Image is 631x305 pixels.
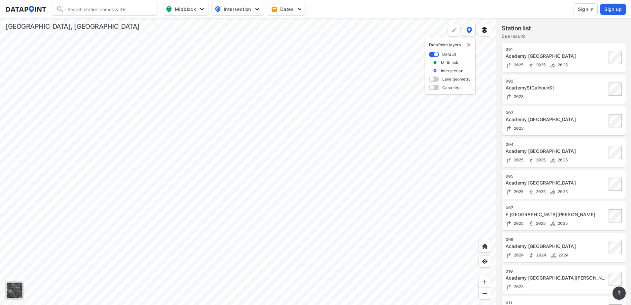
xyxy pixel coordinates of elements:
span: Intersection [215,5,260,13]
span: 2025 [534,221,546,226]
div: Academy St & Buncombe St [506,53,607,59]
span: 2025 [512,189,524,194]
label: 598 results [502,33,531,40]
span: ? [616,289,622,297]
img: 5YPKRKmlfpI5mqlR8AD95paCi+0kK1fRFDJSaMmawlwaeJcJwk9O2fotCW5ve9gAAAAASUVORK5CYII= [199,6,205,13]
span: Sign up [604,6,622,13]
div: 001 [506,47,607,52]
div: Toggle basemap [5,281,24,300]
img: Turning count [506,62,512,68]
img: close-external-leyer.3061a1c7.svg [466,42,471,48]
label: Station list [502,24,531,33]
img: marker_Intersection.6861001b.svg [433,68,437,74]
a: Sign up [599,4,626,15]
img: dataPointLogo.9353c09d.svg [5,6,47,13]
span: 2025 [534,62,546,67]
img: data-point-layers.37681fc9.svg [466,27,472,33]
img: Turning count [506,188,512,195]
p: DataPoint layers [429,42,471,48]
div: AcademyStCalhounSt [506,85,607,91]
span: 2025 [556,189,568,194]
span: 2024 [535,253,547,257]
img: ZvzfEJKXnyWIrJytrsY285QMwk63cM6Drc+sIAAAAASUVORK5CYII= [482,279,488,285]
span: 2023 [512,94,524,99]
img: +Dz8AAAAASUVORK5CYII= [451,27,457,33]
span: 2025 [556,221,568,226]
img: Pedestrian count [528,252,535,258]
div: 010 [506,269,607,274]
div: Academy St & College St [506,180,607,186]
img: 5YPKRKmlfpI5mqlR8AD95paCi+0kK1fRFDJSaMmawlwaeJcJwk9O2fotCW5ve9gAAAAASUVORK5CYII= [296,6,303,13]
span: Dates [272,6,302,13]
span: 2024 [557,253,569,257]
img: Bicycle count [549,220,556,227]
img: +XpAUvaXAN7GudzAAAAAElFTkSuQmCC [482,243,488,250]
span: 2025 [512,221,524,226]
img: Turning count [506,284,512,290]
a: Sign in [572,3,599,15]
div: Home [479,240,491,253]
img: Turning count [506,220,512,227]
span: 2024 [512,253,524,257]
div: E North St & Academy St/Williams St [506,211,607,218]
div: 009 [506,237,607,242]
span: Sign in [578,6,593,13]
input: Search [64,4,153,15]
img: 5YPKRKmlfpI5mqlR8AD95paCi+0kK1fRFDJSaMmawlwaeJcJwk9O2fotCW5ve9gAAAAASUVORK5CYII= [254,6,260,13]
img: Bicycle count [549,188,556,195]
div: 002 [506,79,607,84]
span: 2023 [512,126,524,131]
label: Lane geometry [442,76,471,82]
label: Default [442,51,456,57]
label: Capacity [442,85,459,90]
button: delete [466,42,471,48]
button: Dates [267,3,306,16]
img: Pedestrian count [528,157,534,163]
button: External layers [478,24,491,36]
div: 007 [506,205,607,211]
button: more [613,287,626,300]
button: Intersection [212,3,264,16]
label: Midblock [441,60,458,65]
span: 2025 [534,157,546,162]
div: Zoom in [479,276,491,288]
img: Turning count [506,93,512,100]
button: Sign in [574,3,598,15]
img: zeq5HYn9AnE9l6UmnFLPAAAAAElFTkSuQmCC [482,258,488,265]
img: map_pin_int.54838e6b.svg [214,5,222,13]
img: Bicycle count [550,252,557,258]
span: 2025 [512,157,524,162]
div: Polygon tool [448,24,460,36]
span: 2025 [534,189,546,194]
img: MAAAAAElFTkSuQmCC [482,290,488,297]
div: Academy St & Falls Park Dr [506,116,607,123]
button: Sign up [600,4,626,15]
button: Midblock [163,3,209,16]
img: calendar-gold.39a51dde.svg [271,6,278,13]
button: DataPoint layers [463,24,476,36]
img: Bicycle count [549,157,556,163]
div: View my location [479,255,491,268]
img: Turning count [506,125,512,132]
img: Turning count [506,157,512,163]
div: [GEOGRAPHIC_DATA], [GEOGRAPHIC_DATA] [5,22,140,31]
img: Bicycle count [549,62,556,68]
div: Academy St & Markley St [506,275,607,281]
div: 005 [506,174,607,179]
div: Academy St & N Church St [506,148,607,154]
img: marker_Midblock.5ba75e30.svg [433,60,437,65]
span: 2023 [512,284,524,289]
div: 003 [506,110,607,116]
span: 2025 [556,157,568,162]
img: Pedestrian count [528,188,534,195]
img: Pedestrian count [528,62,534,68]
div: Zoom out [479,287,491,300]
img: layers.ee07997e.svg [481,27,488,33]
img: map_pin_mid.602f9df1.svg [165,5,173,13]
img: Turning count [506,252,512,258]
img: Pedestrian count [528,220,534,227]
div: Academy St & N Main St [506,243,607,250]
span: 2025 [556,62,568,67]
label: Intersection [441,68,463,74]
span: 2025 [512,62,524,67]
